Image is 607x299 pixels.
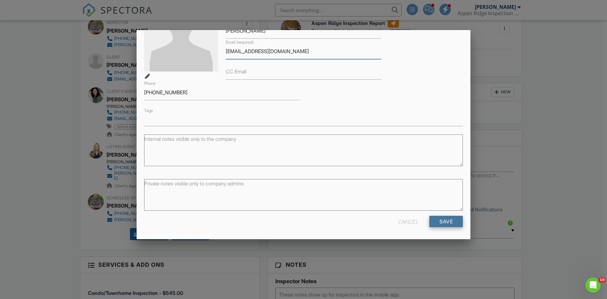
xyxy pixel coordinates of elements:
div: Cancel [398,216,419,227]
label: Tags [144,108,153,113]
span: 10 [598,277,606,283]
iframe: Intercom live chat [586,277,601,293]
label: Internal notes visible only to the company [144,135,236,142]
input: Save [429,216,463,227]
label: CC Email [226,68,246,75]
label: Private notes visible only to company admins [144,180,244,187]
label: Phone [144,81,156,86]
label: Email (required) [226,40,254,45]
